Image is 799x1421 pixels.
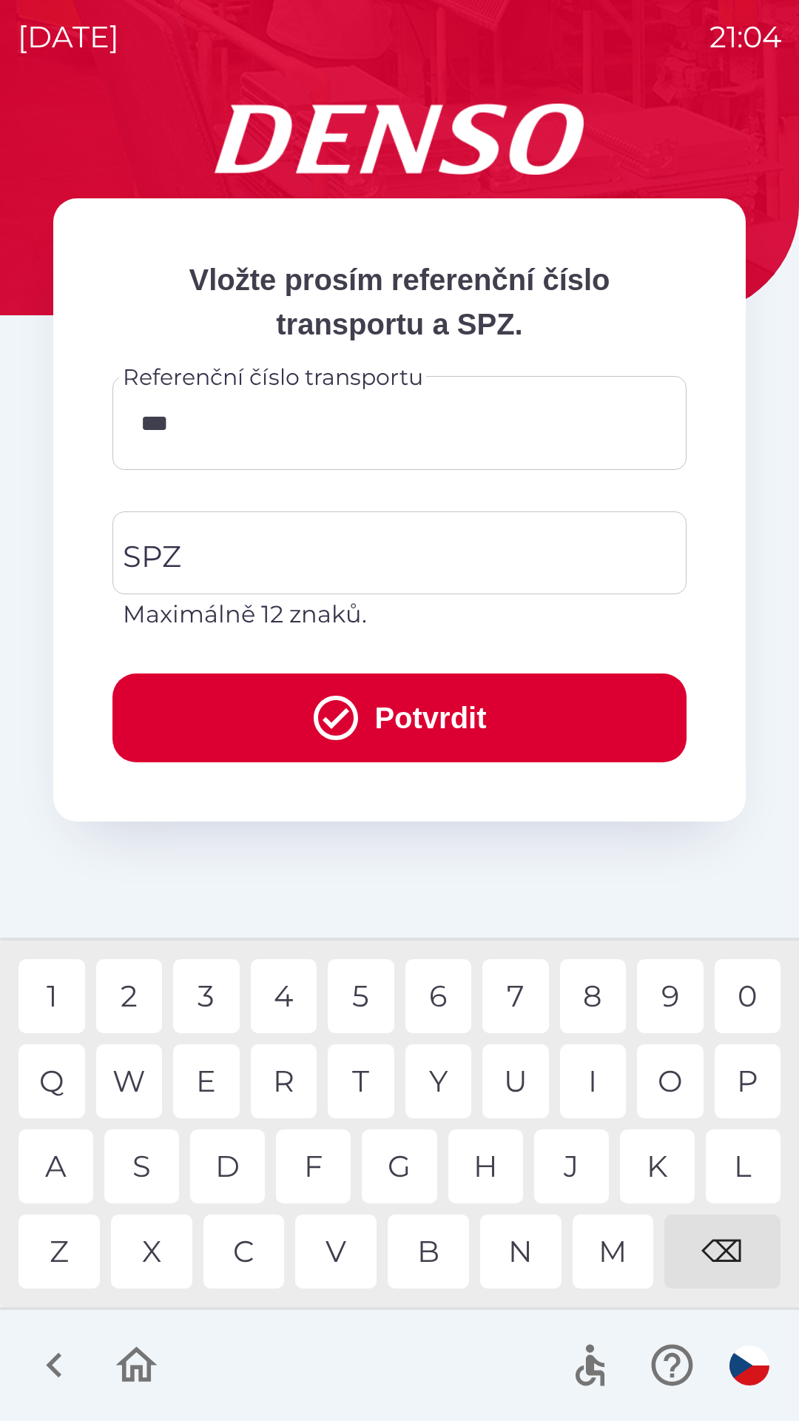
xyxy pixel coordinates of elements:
[53,104,746,175] img: Logo
[709,15,781,59] p: 21:04
[18,15,119,59] p: [DATE]
[729,1346,769,1385] img: cs flag
[112,258,687,346] p: Vložte prosím referenční číslo transportu a SPZ.
[112,673,687,762] button: Potvrdit
[123,361,423,393] label: Referenční číslo transportu
[123,597,676,632] p: Maximálně 12 znaků.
